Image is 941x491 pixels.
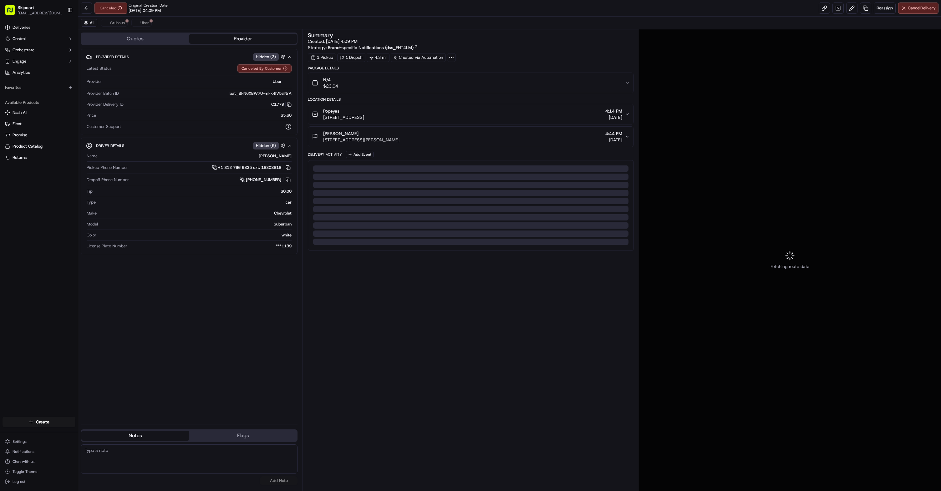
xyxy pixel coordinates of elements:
span: Uber [140,20,149,25]
button: C1779 [271,102,292,107]
span: +1 312 766 6835 ext. 18308818 [218,165,281,170]
span: Grubhub [110,20,125,25]
button: Hidden (3) [253,53,287,61]
span: Pickup Phone Number [87,165,128,170]
div: 1 Dropoff [337,53,365,62]
div: 4.3 mi [367,53,389,62]
button: Nash AI [3,108,75,118]
span: $5.60 [281,113,292,118]
a: +1 312 766 6835 ext. 18308818 [212,164,292,171]
a: Created via Automation [391,53,446,62]
button: [EMAIL_ADDRESS][DOMAIN_NAME] [18,11,62,16]
span: Toggle Theme [13,469,38,474]
span: 4:44 PM [605,130,622,137]
button: Provider [189,34,297,44]
div: Package Details [308,66,634,71]
span: Returns [13,155,27,160]
button: Flags [189,431,297,441]
div: Strategy: [308,44,418,51]
button: Log out [3,477,75,486]
span: Name [87,153,98,159]
span: N/A [323,77,338,83]
span: Price [87,113,96,118]
a: Fleet [5,121,73,127]
span: Log out [13,479,25,484]
button: Create [3,417,75,427]
span: Hidden ( 3 ) [256,54,276,60]
button: Driver DetailsHidden (5) [86,140,292,151]
button: Notes [81,431,189,441]
span: License Plate Number [87,243,127,249]
div: Chevrolet [99,210,292,216]
span: [DATE] [605,114,622,120]
button: Canceled By Customer [237,64,292,73]
button: [PERSON_NAME][STREET_ADDRESS][PERSON_NAME]4:44 PM[DATE] [308,127,633,147]
button: Canceled [94,3,127,14]
h3: Summary [308,33,333,38]
span: Promise [13,132,27,138]
span: [PHONE_NUMBER] [246,177,281,183]
span: Hidden ( 5 ) [256,143,276,149]
button: Chat with us! [3,457,75,466]
button: Skipcart [18,4,34,11]
span: Create [36,419,49,425]
span: Original Creation Date [129,3,168,8]
span: Brand-specific Notifications (dss_FHT4LM) [328,44,414,51]
button: Popeyes[STREET_ADDRESS]4:14 PM[DATE] [308,104,633,124]
span: bat_BFN6XBW7U-mFk4lV5siNrA [230,91,292,96]
button: Skipcart[EMAIL_ADDRESS][DOMAIN_NAME] [3,3,65,18]
button: Grubhub [101,19,128,27]
a: Analytics [3,68,75,78]
span: Driver Details [96,143,124,148]
button: Reassign [874,3,896,14]
a: Brand-specific Notifications (dss_FHT4LM) [328,44,418,51]
button: Product Catalog [3,141,75,151]
span: [STREET_ADDRESS][PERSON_NAME] [323,137,399,143]
div: white [99,232,292,238]
div: $0.00 [95,189,292,194]
div: Location Details [308,97,634,102]
button: Returns [3,153,75,163]
a: Nash AI [5,110,73,115]
span: Provider Delivery ID [87,102,124,107]
span: [STREET_ADDRESS] [323,114,364,120]
div: Suburban [100,221,292,227]
button: Engage [3,56,75,66]
span: Chat with us! [13,459,35,464]
span: Dropoff Phone Number [87,177,129,183]
span: Settings [13,439,27,444]
button: Uber [131,19,152,27]
span: Provider Batch ID [87,91,119,96]
span: Latest Status [87,66,111,71]
span: Fetching route data [771,263,810,270]
button: Hidden (5) [253,142,287,149]
button: Notifications [3,447,75,456]
button: Toggle Theme [3,467,75,476]
span: Tip [87,189,93,194]
div: Favorites [3,83,75,93]
span: Make [87,210,97,216]
button: Add Event [346,151,374,158]
span: Popeyes [323,108,339,114]
button: All [81,19,97,27]
span: Deliveries [13,25,30,30]
button: Orchestrate [3,45,75,55]
span: [DATE] [605,137,622,143]
a: Product Catalog [5,144,73,149]
span: Control [13,36,26,42]
div: [PERSON_NAME] [100,153,292,159]
a: [PHONE_NUMBER] [240,176,292,183]
span: Customer Support [87,124,121,129]
button: N/A$23.04 [308,73,633,93]
button: Promise [3,130,75,140]
a: Returns [5,155,73,160]
span: Nash AI [13,110,27,115]
div: Available Products [3,98,75,108]
span: Uber [273,79,282,84]
span: Orchestrate [13,47,34,53]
